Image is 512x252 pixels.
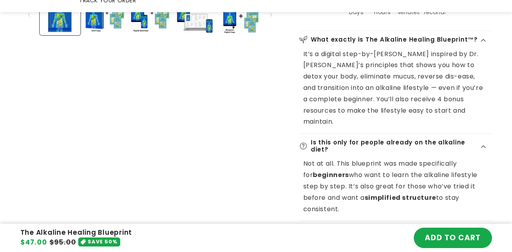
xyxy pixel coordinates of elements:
button: Slide left [20,6,38,24]
s: $95.00 [50,237,76,248]
button: Slide right [262,6,280,24]
h4: The Alkaline Healing Blueprint [20,228,132,237]
strong: beginners [313,170,349,179]
span: SAVE 50% [88,237,117,247]
strong: simplified structure [365,193,436,202]
button: ADD TO CART [414,228,492,248]
div: Seconds [422,7,448,18]
p: It’s a digital step-by-[PERSON_NAME] inspired by Dr. [PERSON_NAME]’s principles that shows you ho... [303,49,488,128]
div: Hours [374,7,391,18]
summary: Do I need special herbs or products to start? [299,221,492,239]
div: Days [349,7,363,18]
div: Minutes [397,7,420,18]
p: Not at all. This blueprint was made specifically for who want to learn the alkaline lifestyle ste... [303,158,488,215]
h2: Is this only for people already on the alkaline diet? [311,139,480,153]
summary: Is this only for people already on the alkaline diet? [299,134,492,158]
span: $47.00 [20,237,47,248]
summary: What exactly is The Alkaline Healing Blueprint™? [299,31,492,49]
h2: What exactly is The Alkaline Healing Blueprint™? [311,36,478,44]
